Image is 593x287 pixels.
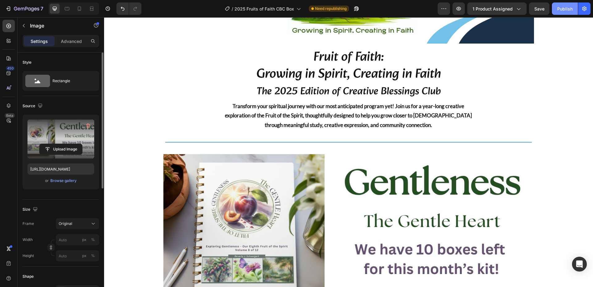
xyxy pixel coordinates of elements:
[91,253,95,259] div: %
[552,2,578,15] button: Publish
[23,274,34,279] div: Shape
[557,6,573,12] div: Publish
[82,253,86,259] div: px
[104,17,593,287] iframe: Design area
[91,237,95,243] div: %
[30,22,82,29] p: Image
[2,2,46,15] button: 7
[473,6,513,12] span: 1 product assigned
[23,205,39,214] div: Size
[117,84,372,113] p: Transform your spiritual journey with our most anticipated program yet! Join us for a year-long c...
[61,38,82,44] p: Advanced
[23,60,32,65] div: Style
[81,236,88,243] button: %
[56,218,99,229] button: Original
[467,2,527,15] button: 1 product assigned
[59,221,72,226] span: Original
[89,236,97,243] button: px
[89,252,97,260] button: px
[82,237,86,243] div: px
[40,5,43,12] p: 7
[81,252,88,260] button: %
[50,178,77,184] button: Browse gallery
[572,257,587,272] div: Open Intercom Messenger
[315,6,347,11] span: Need republishing
[56,234,99,245] input: px%
[6,66,15,71] div: 450
[23,253,34,259] label: Height
[529,2,549,15] button: Save
[39,144,82,155] button: Upload Image
[56,250,99,261] input: px%
[234,6,294,12] span: 2025 Fruits of Faith CBC Box
[232,6,233,12] span: /
[27,163,94,175] input: https://example.com/image.jpg
[31,38,48,44] p: Settings
[53,74,90,88] div: Rectangle
[45,177,49,184] span: or
[23,102,44,110] div: Source
[153,66,337,83] span: The 2025 Edition of Creative Blessings Club
[23,237,33,243] label: Width
[23,221,34,226] label: Frame
[116,2,141,15] div: Undo/Redo
[534,6,545,11] span: Save
[5,113,15,118] div: Beta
